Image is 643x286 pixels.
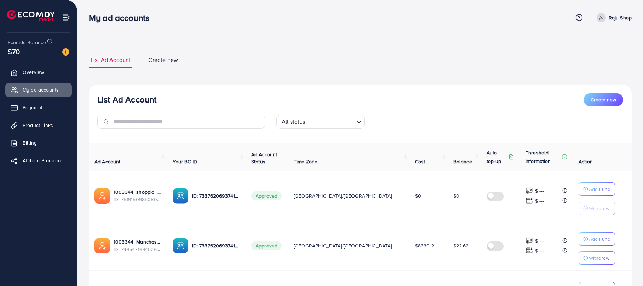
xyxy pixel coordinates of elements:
p: Withdraw [589,254,609,262]
a: Product Links [5,118,72,132]
div: <span class='underline'>1003344_Manchaster_1745175503024</span></br>7495471694526988304 [114,238,161,253]
input: Search for option [308,115,354,127]
p: $ --- [535,246,544,255]
span: Ad Account Status [251,151,277,165]
span: Action [579,158,593,165]
h3: List Ad Account [97,94,156,105]
span: Cost [415,158,425,165]
a: Affiliate Program [5,153,72,168]
a: 1003344_Manchaster_1745175503024 [114,238,161,245]
span: Affiliate Program [23,157,61,164]
img: ic-ads-acc.e4c84228.svg [94,238,110,253]
img: top-up amount [526,247,533,254]
span: Create new [148,56,178,64]
span: Approved [251,241,282,250]
p: Add Fund [589,185,610,193]
button: Withdraw [579,251,615,265]
span: $22.62 [453,242,469,249]
p: $ --- [535,197,544,205]
button: Create new [584,93,623,106]
span: Balance [453,158,472,165]
span: Product Links [23,122,53,129]
button: Withdraw [579,202,615,215]
p: ID: 7337620693741338625 [192,241,240,250]
p: Auto top-up [487,148,507,165]
img: top-up amount [526,197,533,204]
button: Add Fund [579,232,615,246]
span: List Ad Account [91,56,131,64]
span: Billing [23,139,37,146]
span: All status [280,117,307,127]
p: $ --- [535,237,544,245]
span: [GEOGRAPHIC_DATA]/[GEOGRAPHIC_DATA] [294,192,392,199]
img: ic-ba-acc.ded83a64.svg [173,238,188,253]
img: top-up amount [526,187,533,194]
a: My ad accounts [5,83,72,97]
a: Billing [5,136,72,150]
span: $8330.2 [415,242,434,249]
span: $70 [8,46,20,57]
span: Create new [591,96,616,103]
iframe: Chat [613,254,638,281]
a: 1003344_shoppio_1750688962312 [114,188,161,195]
span: Overview [23,69,44,76]
h3: My ad accounts [89,13,155,23]
a: Payment [5,100,72,115]
div: Search for option [276,115,365,129]
span: $0 [415,192,421,199]
span: $0 [453,192,459,199]
img: logo [7,10,55,21]
button: Add Fund [579,182,615,196]
p: ID: 7337620693741338625 [192,192,240,200]
a: Raju Shop [594,13,632,22]
span: ID: 7495471694526988304 [114,246,161,253]
span: Ad Account [94,158,121,165]
img: ic-ads-acc.e4c84228.svg [94,188,110,204]
span: [GEOGRAPHIC_DATA]/[GEOGRAPHIC_DATA] [294,242,392,249]
span: Your BC ID [173,158,197,165]
span: Payment [23,104,42,111]
p: Withdraw [589,204,609,212]
p: Add Fund [589,235,610,243]
p: Raju Shop [609,13,632,22]
span: Ecomdy Balance [8,39,46,46]
img: top-up amount [526,237,533,244]
span: My ad accounts [23,86,59,93]
p: $ --- [535,187,544,195]
div: <span class='underline'>1003344_shoppio_1750688962312</span></br>7519150985080684551 [114,188,161,203]
img: ic-ba-acc.ded83a64.svg [173,188,188,204]
span: Approved [251,191,282,200]
span: ID: 7519150985080684551 [114,196,161,203]
img: image [62,48,69,56]
p: Threshold information [526,148,560,165]
a: Overview [5,65,72,79]
span: Time Zone [294,158,317,165]
img: menu [62,13,70,22]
